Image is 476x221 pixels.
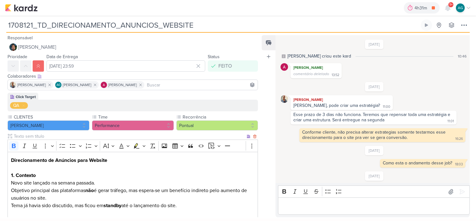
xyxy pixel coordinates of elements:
p: Novo site lançado na semana passada. [11,179,255,187]
label: Status [208,54,220,59]
div: QA [13,102,19,109]
p: Tema já havia sido discutido, mas ficou em até o lançamento do site. [11,202,255,209]
strong: Direcionamento de Anúncios para Website [11,157,107,163]
span: [PERSON_NAME] [63,82,91,88]
div: 18:03 [455,162,463,167]
span: [PERSON_NAME] [18,43,56,51]
div: Click Target [16,94,36,100]
input: Kard Sem Título [6,19,420,31]
button: [PERSON_NAME] [8,41,258,53]
div: Editor toolbar [278,185,470,198]
button: Pontual [176,120,258,130]
label: Recorrência [182,114,258,120]
span: comentário deletado [293,72,329,76]
img: Iara Santos [10,82,16,88]
span: 9+ [449,2,453,7]
div: [PERSON_NAME] criou este kard [287,53,351,59]
div: FEITO [218,62,232,70]
input: Buscar [146,81,256,89]
div: Conforme cliente, não precisa alterar estrategias somente testarmos esse direcionamento para o si... [302,130,447,140]
p: AG [56,84,61,87]
button: FEITO [208,60,258,72]
div: Editor editing area: main [278,197,470,215]
div: Esse prazo de 3 dias não funciona. Teremos que repensar toda uma estratégia e criar uma estrutura... [293,112,452,123]
div: 10:46 [458,53,467,59]
img: Alessandra Gomes [281,63,288,71]
label: CLIENTES [13,114,89,120]
div: 16:26 [455,136,463,141]
div: 11:01 [447,119,454,124]
div: Colaboradores [8,73,258,80]
input: Select a date [46,60,205,72]
strong: 1. Contexto [11,172,36,179]
div: Editor toolbar [8,140,258,152]
span: [PERSON_NAME] [17,82,46,88]
img: Iara Santos [281,95,288,103]
div: Ligar relógio [424,23,429,28]
label: Time [98,114,174,120]
div: 11:00 [383,104,390,109]
strong: standby [104,202,121,209]
div: [PERSON_NAME] [292,64,340,71]
img: kardz.app [5,4,38,12]
button: [PERSON_NAME] [8,120,89,130]
p: AG [458,5,463,11]
input: Texto sem título [13,133,245,140]
label: Prioridade [8,54,27,59]
div: 13:52 [332,73,339,78]
img: Nelito Junior [9,43,17,51]
img: Alessandra Gomes [101,82,107,88]
div: Aline Gimenez Graciano [55,82,62,88]
strong: não [85,187,94,194]
button: Performance [92,120,174,130]
div: 4h31m [414,5,429,11]
label: Responsável [8,35,33,41]
label: Data de Entrega [46,54,78,59]
p: Objetivo principal das plataformas é gerar tráfego, mas espera-se um benefício indireto pelo aume... [11,187,255,202]
span: [PERSON_NAME] [108,82,137,88]
div: [PERSON_NAME], pode criar uma estratégia? [293,103,380,108]
div: Aline Gimenez Graciano [456,3,465,12]
div: [PERSON_NAME] [292,97,392,103]
div: Como esta o andamento desse job? [383,160,452,166]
